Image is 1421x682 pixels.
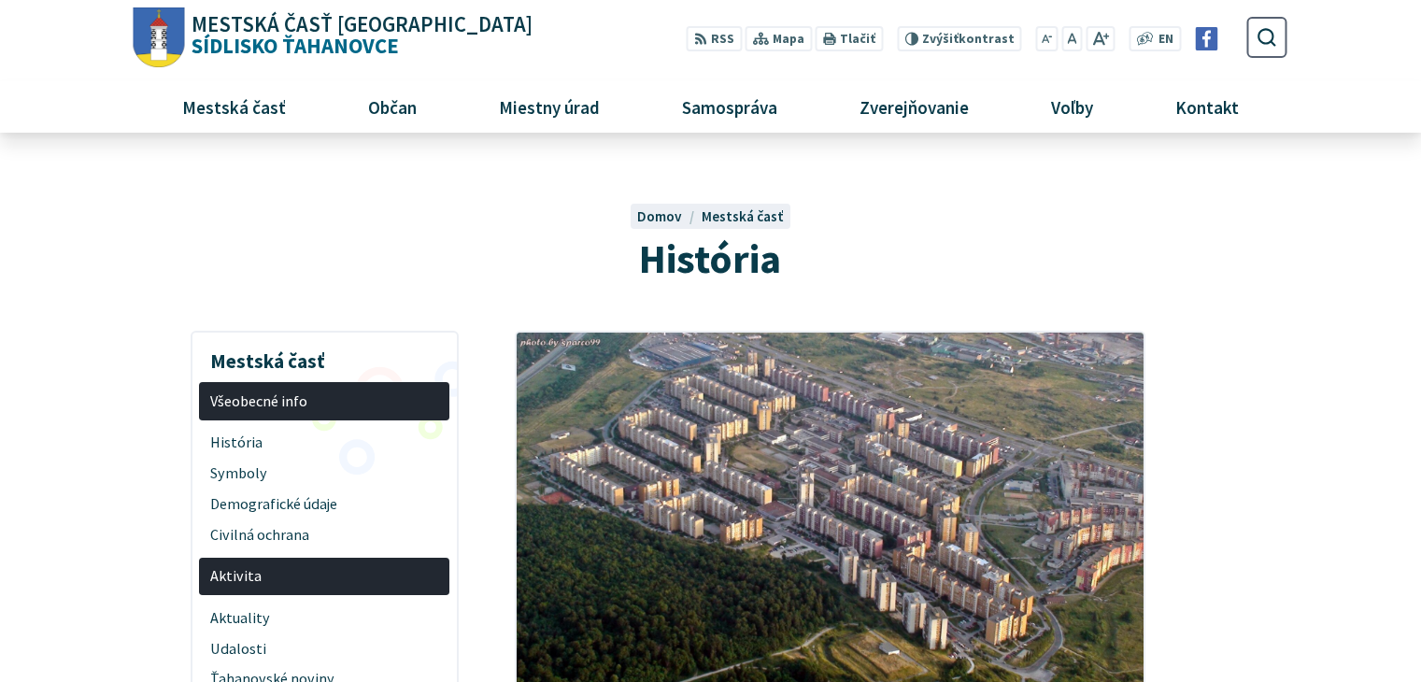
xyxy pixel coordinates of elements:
a: EN [1154,30,1179,50]
span: Tlačiť [840,32,875,47]
a: Mapa [746,26,812,51]
a: RSS [687,26,742,51]
span: Mestská časť [GEOGRAPHIC_DATA] [192,14,533,36]
span: Civilná ochrana [210,519,439,550]
a: Všeobecné info [199,382,449,420]
span: Mapa [773,30,804,50]
a: Miestny úrad [464,81,633,132]
span: Voľby [1044,81,1101,132]
span: Samospráva [675,81,784,132]
h3: Mestská časť [199,336,449,376]
a: Voľby [1017,81,1128,132]
span: Zverejňovanie [852,81,975,132]
a: Symboly [199,458,449,489]
a: Mestská časť [148,81,320,132]
span: Zvýšiť [922,31,959,47]
a: Samospráva [648,81,812,132]
span: Symboly [210,458,439,489]
a: Aktuality [199,603,449,633]
a: Mestská časť [702,207,784,225]
a: História [199,427,449,458]
span: Všeobecné info [210,386,439,417]
button: Nastaviť pôvodnú veľkosť písma [1061,26,1082,51]
span: Domov [637,207,682,225]
a: Kontakt [1142,81,1273,132]
button: Zväčšiť veľkosť písma [1086,26,1115,51]
span: RSS [711,30,734,50]
button: Zmenšiť veľkosť písma [1036,26,1059,51]
span: Udalosti [210,633,439,664]
span: EN [1158,30,1173,50]
button: Zvýšiťkontrast [897,26,1021,51]
span: Miestny úrad [491,81,606,132]
a: Aktivita [199,558,449,596]
span: Demografické údaje [210,489,439,519]
span: História [639,233,781,284]
img: Prejsť na Facebook stránku [1195,27,1218,50]
span: kontrast [922,32,1015,47]
a: Udalosti [199,633,449,664]
span: História [210,427,439,458]
a: Civilná ochrana [199,519,449,550]
span: Mestská časť [175,81,292,132]
span: Aktivita [210,561,439,592]
a: Domov [637,207,701,225]
button: Tlačiť [816,26,883,51]
a: Demografické údaje [199,489,449,519]
span: Sídlisko Ťahanovce [185,14,533,57]
span: Aktuality [210,603,439,633]
img: Prejsť na domovskú stránku [134,7,185,68]
span: Občan [361,81,423,132]
a: Zverejňovanie [826,81,1003,132]
a: Logo Sídlisko Ťahanovce, prejsť na domovskú stránku. [134,7,533,68]
span: Kontakt [1169,81,1246,132]
a: Občan [334,81,450,132]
